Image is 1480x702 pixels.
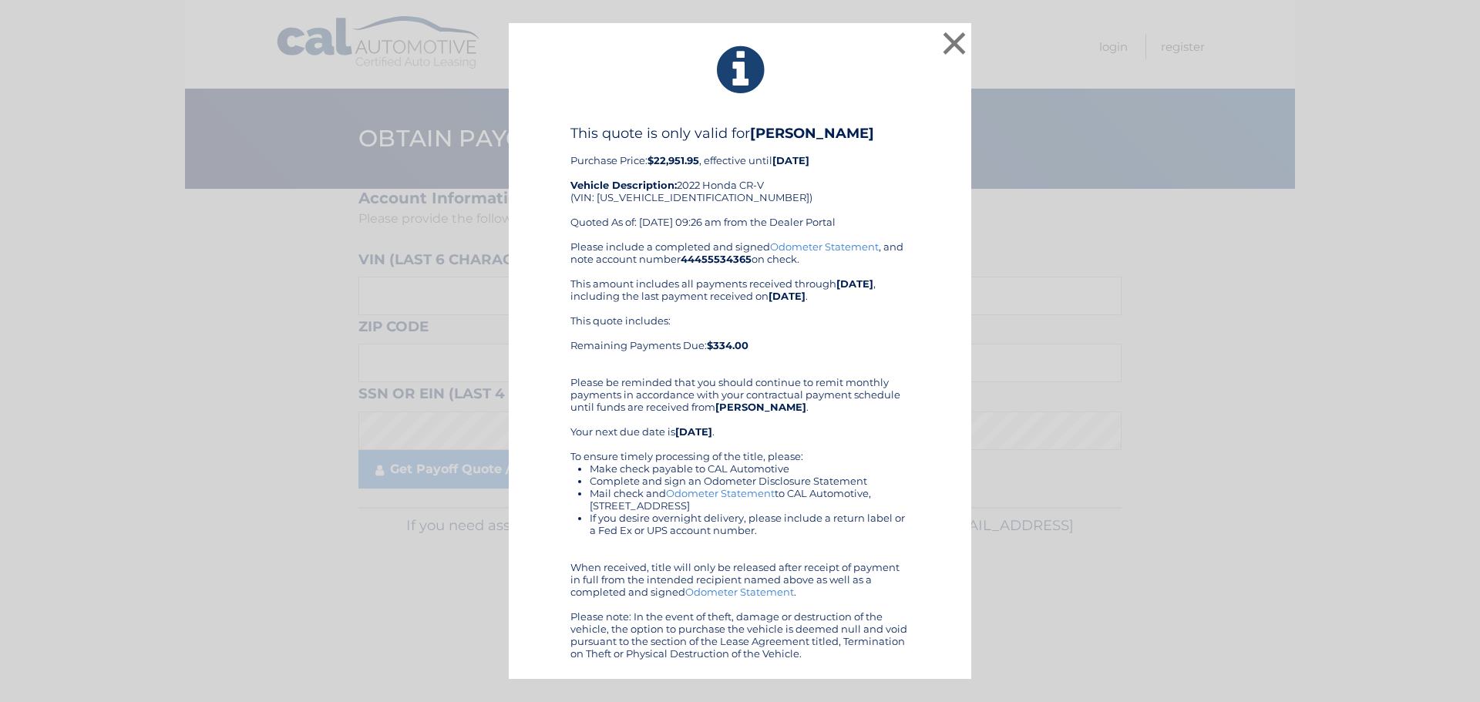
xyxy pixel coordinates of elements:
h4: This quote is only valid for [570,125,910,142]
div: Purchase Price: , effective until 2022 Honda CR-V (VIN: [US_VEHICLE_IDENTIFICATION_NUMBER]) Quote... [570,125,910,240]
b: [DATE] [772,154,809,166]
li: Mail check and to CAL Automotive, [STREET_ADDRESS] [590,487,910,512]
b: [PERSON_NAME] [750,125,874,142]
a: Odometer Statement [770,240,879,253]
a: Odometer Statement [666,487,775,499]
b: 44455534365 [681,253,752,265]
li: Make check payable to CAL Automotive [590,462,910,475]
li: Complete and sign an Odometer Disclosure Statement [590,475,910,487]
strong: Vehicle Description: [570,179,677,191]
b: $22,951.95 [647,154,699,166]
li: If you desire overnight delivery, please include a return label or a Fed Ex or UPS account number. [590,512,910,536]
div: This quote includes: Remaining Payments Due: [570,314,910,364]
b: [DATE] [769,290,806,302]
b: [DATE] [675,425,712,438]
div: Please include a completed and signed , and note account number on check. This amount includes al... [570,240,910,660]
b: $334.00 [707,339,748,351]
b: [PERSON_NAME] [715,401,806,413]
a: Odometer Statement [685,586,794,598]
b: [DATE] [836,277,873,290]
button: × [939,28,970,59]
